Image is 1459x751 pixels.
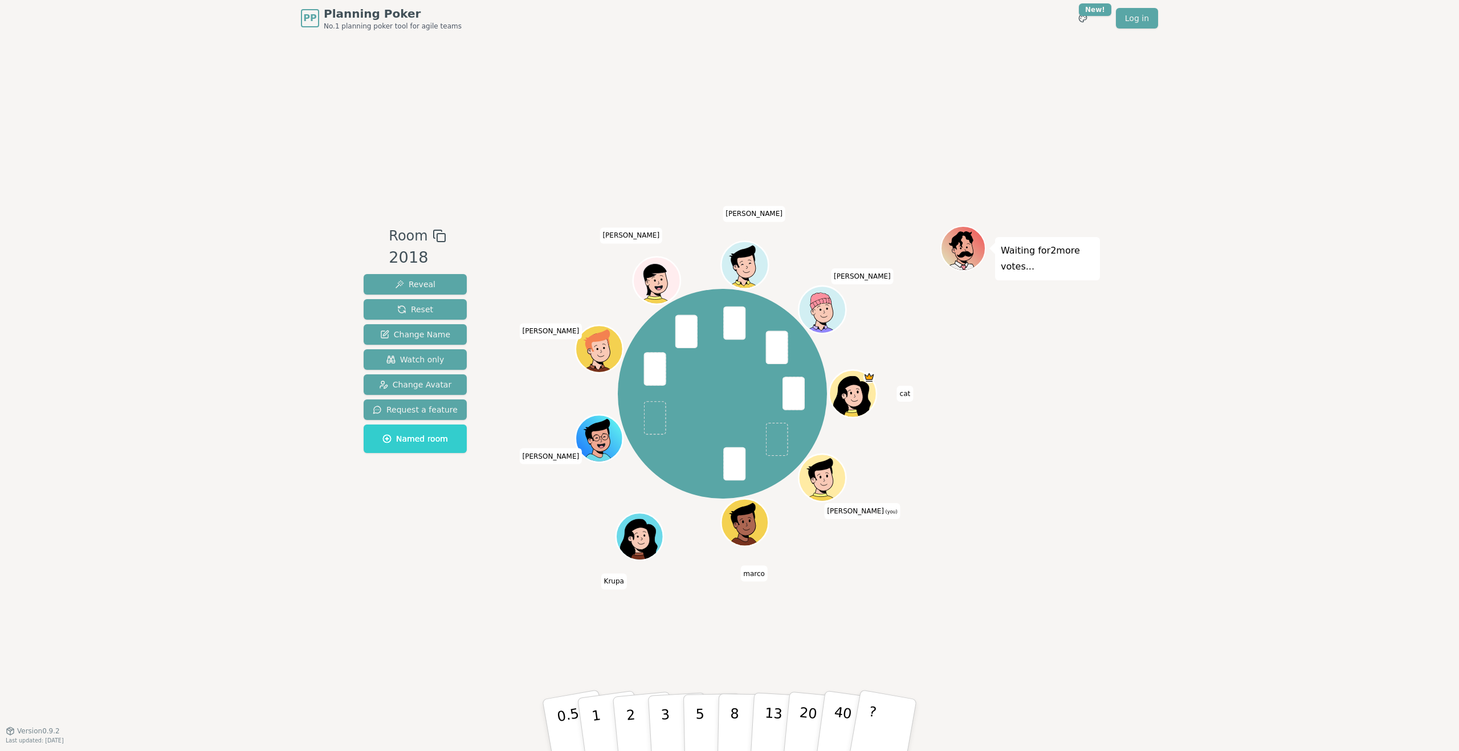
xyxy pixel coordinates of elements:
[364,425,467,453] button: Named room
[17,726,60,736] span: Version 0.9.2
[303,11,316,25] span: PP
[364,374,467,395] button: Change Avatar
[373,404,458,415] span: Request a feature
[364,399,467,420] button: Request a feature
[386,354,445,365] span: Watch only
[389,246,446,270] div: 2018
[380,329,450,340] span: Change Name
[897,386,914,402] span: Click to change your name
[600,227,662,243] span: Click to change your name
[324,22,462,31] span: No.1 planning poker tool for agile teams
[884,509,898,515] span: (you)
[800,455,845,500] button: Click to change your avatar
[395,279,435,290] span: Reveal
[382,433,448,444] span: Named room
[6,726,60,736] button: Version0.9.2
[364,299,467,320] button: Reset
[723,206,785,222] span: Click to change your name
[831,268,894,284] span: Click to change your name
[364,274,467,295] button: Reveal
[364,324,467,345] button: Change Name
[1001,243,1094,275] p: Waiting for 2 more votes...
[1116,8,1158,28] a: Log in
[6,737,64,744] span: Last updated: [DATE]
[301,6,462,31] a: PPPlanning PokerNo.1 planning poker tool for agile teams
[379,379,452,390] span: Change Avatar
[364,349,467,370] button: Watch only
[824,503,900,519] span: Click to change your name
[324,6,462,22] span: Planning Poker
[397,304,433,315] span: Reset
[1073,8,1093,28] button: New!
[601,573,627,589] span: Click to change your name
[863,372,875,383] span: cat is the host
[1079,3,1111,16] div: New!
[389,226,427,246] span: Room
[520,323,582,339] span: Click to change your name
[740,566,768,582] span: Click to change your name
[520,448,582,464] span: Click to change your name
